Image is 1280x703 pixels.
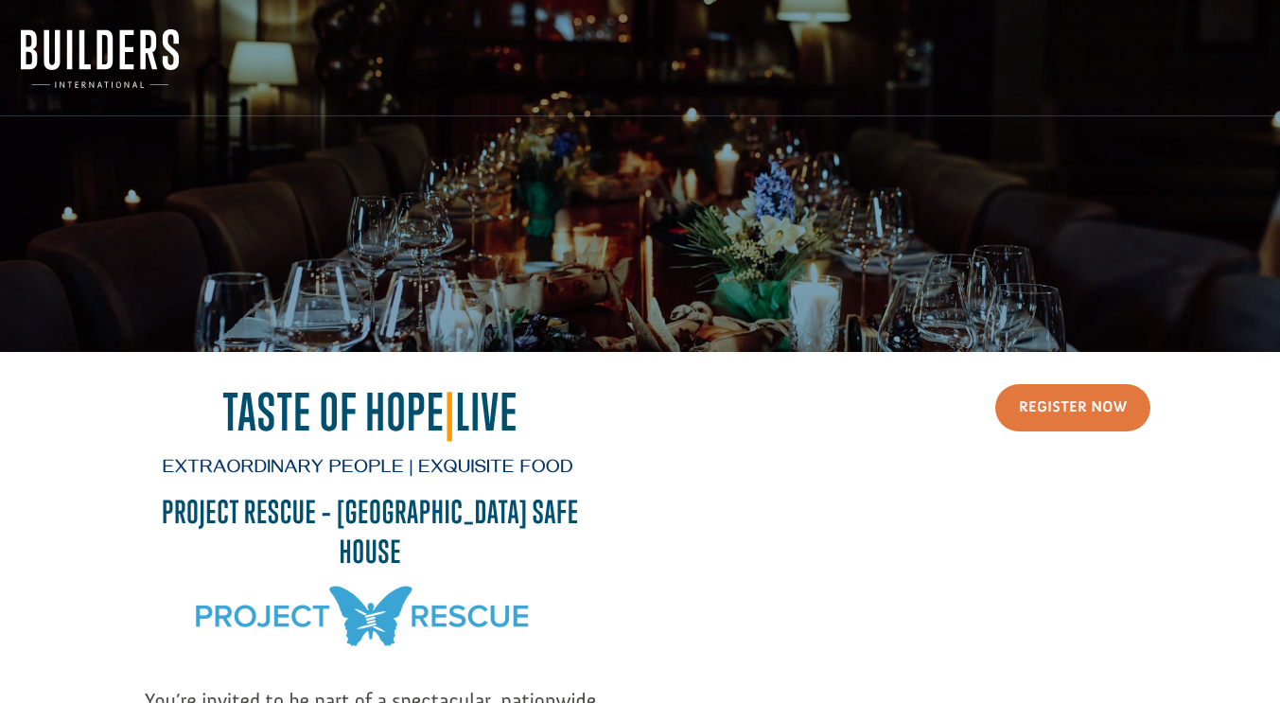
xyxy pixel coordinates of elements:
[995,384,1151,432] a: Register Now
[130,382,612,451] h2: Taste of Hope Live
[21,29,179,88] img: Builders International
[163,458,573,482] span: Extraordinary People | Exquisite Food
[162,494,579,571] span: PROJECT RESCUE – [GEOGRAPHIC_DATA] SAFE HOUSE
[445,381,455,442] span: |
